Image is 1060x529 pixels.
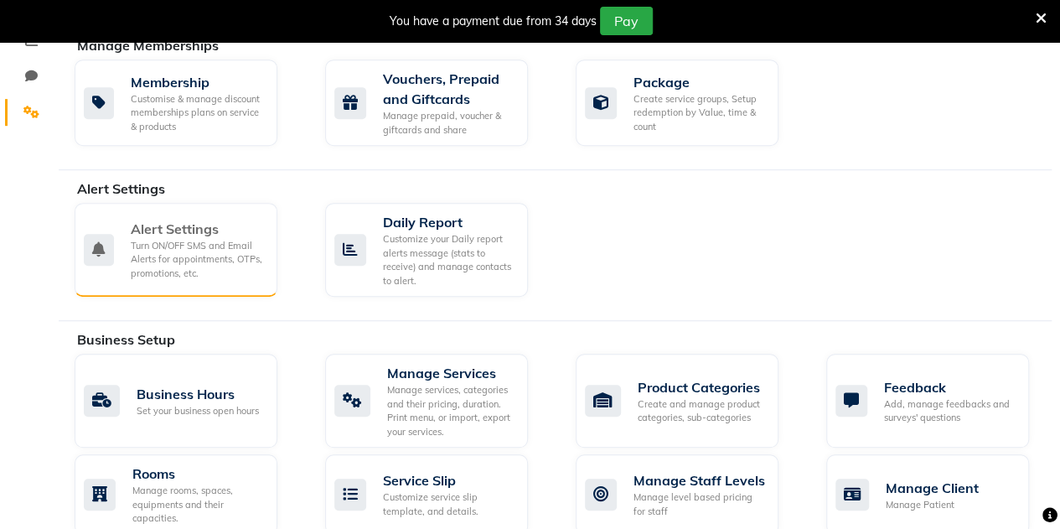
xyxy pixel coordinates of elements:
[131,219,264,239] div: Alert Settings
[633,490,765,518] div: Manage level based pricing for staff
[325,60,551,146] a: Vouchers, Prepaid and GiftcardsManage prepaid, voucher & giftcards and share
[633,72,765,92] div: Package
[383,212,514,232] div: Daily Report
[387,383,514,438] div: Manage services, categories and their pricing, duration. Print menu, or import, export your servi...
[633,92,765,134] div: Create service groups, Setup redemption by Value, time & count
[884,377,1016,397] div: Feedback
[387,363,514,383] div: Manage Services
[633,470,765,490] div: Manage Staff Levels
[383,470,514,490] div: Service Slip
[137,404,259,418] div: Set your business open hours
[600,7,653,35] button: Pay
[132,464,264,484] div: Rooms
[75,354,300,448] a: Business HoursSet your business open hours
[638,377,765,397] div: Product Categories
[383,69,514,109] div: Vouchers, Prepaid and Giftcards
[131,92,264,134] div: Customise & manage discount memberships plans on service & products
[884,397,1016,425] div: Add, manage feedbacks and surveys' questions
[75,60,300,146] a: MembershipCustomise & manage discount memberships plans on service & products
[325,354,551,448] a: Manage ServicesManage services, categories and their pricing, duration. Print menu, or import, ex...
[383,490,514,518] div: Customize service slip template, and details.
[75,203,300,297] a: Alert SettingsTurn ON/OFF SMS and Email Alerts for appointments, OTPs, promotions, etc.
[325,203,551,297] a: Daily ReportCustomize your Daily report alerts message (stats to receive) and manage contacts to ...
[576,354,801,448] a: Product CategoriesCreate and manage product categories, sub-categories
[390,13,597,30] div: You have a payment due from 34 days
[638,397,765,425] div: Create and manage product categories, sub-categories
[137,384,259,404] div: Business Hours
[886,478,979,498] div: Manage Client
[383,232,514,288] div: Customize your Daily report alerts message (stats to receive) and manage contacts to alert.
[886,498,979,512] div: Manage Patient
[131,72,264,92] div: Membership
[132,484,264,526] div: Manage rooms, spaces, equipments and their capacities.
[383,109,514,137] div: Manage prepaid, voucher & giftcards and share
[826,354,1052,448] a: FeedbackAdd, manage feedbacks and surveys' questions
[576,60,801,146] a: PackageCreate service groups, Setup redemption by Value, time & count
[131,239,264,281] div: Turn ON/OFF SMS and Email Alerts for appointments, OTPs, promotions, etc.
